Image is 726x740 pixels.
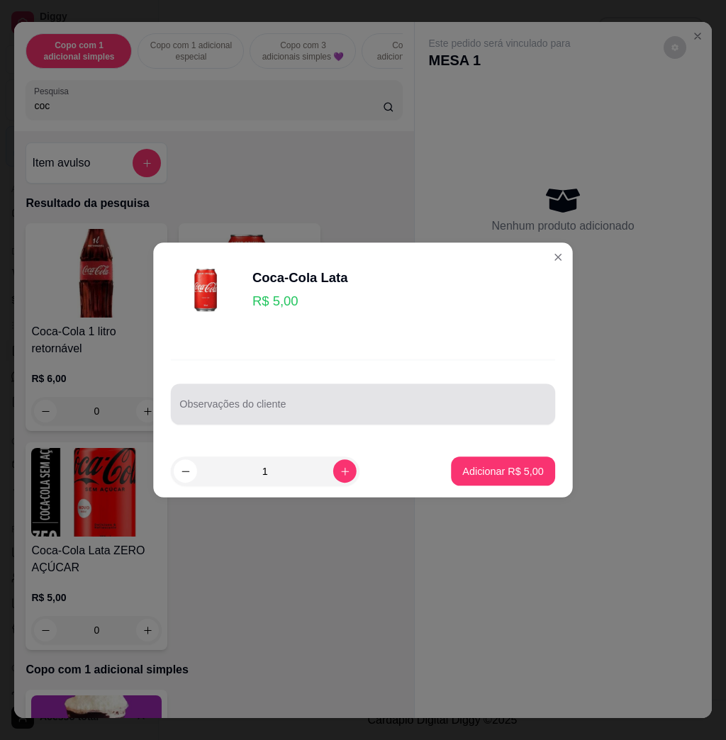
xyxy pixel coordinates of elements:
div: Coca-Cola Lata [252,267,348,288]
img: product-image [171,254,244,327]
button: decrease-product-quantity [174,459,197,483]
button: Adicionar R$ 5,00 [451,456,555,486]
p: R$ 5,00 [252,291,348,311]
p: Adicionar R$ 5,00 [462,464,543,478]
button: increase-product-quantity [333,459,357,483]
input: Observações do cliente [179,403,547,417]
button: Close [547,245,570,269]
